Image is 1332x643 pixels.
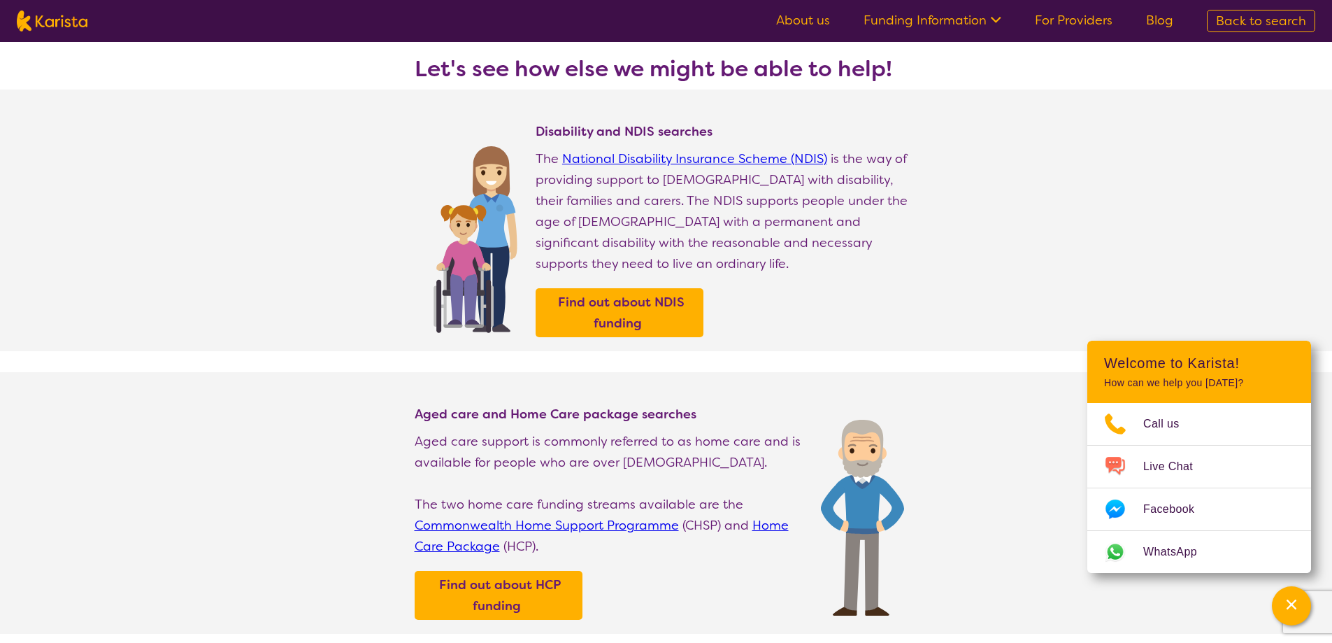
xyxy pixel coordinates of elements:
button: Channel Menu [1272,586,1311,626]
div: Channel Menu [1087,341,1311,573]
a: National Disability Insurance Scheme (NDIS) [562,150,827,167]
span: Facebook [1143,499,1211,520]
a: Find out about NDIS funding [539,292,700,334]
a: Blog [1146,12,1173,29]
span: WhatsApp [1143,542,1214,563]
a: Back to search [1207,10,1315,32]
img: Find NDIS and Disability services and providers [429,137,522,333]
b: Find out about HCP funding [439,577,561,614]
span: Live Chat [1143,456,1210,477]
a: Commonwealth Home Support Programme [415,517,679,534]
h2: Welcome to Karista! [1104,355,1294,372]
img: Find Age care and home care package services and providers [821,420,904,616]
img: Karista logo [17,10,87,31]
span: Back to search [1216,13,1306,29]
a: About us [776,12,830,29]
a: Web link opens in a new tab. [1087,531,1311,573]
p: The is the way of providing support to [DEMOGRAPHIC_DATA] with disability, their families and car... [536,148,918,274]
span: Call us [1143,414,1196,434]
b: Find out about NDIS funding [558,294,685,332]
ul: Choose channel [1087,403,1311,573]
h4: Aged care and Home Care package searches [415,406,807,423]
a: Funding Information [864,12,1001,29]
p: How can we help you [DATE]? [1104,377,1294,389]
h3: Let's see how else we might be able to help! [415,56,918,81]
a: Find out about HCP funding [418,574,579,616]
p: The two home care funding streams available are the (CHSP) and (HCP). [415,494,807,557]
a: For Providers [1035,12,1112,29]
p: Aged care support is commonly referred to as home care and is available for people who are over [... [415,431,807,473]
h4: Disability and NDIS searches [536,123,918,140]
